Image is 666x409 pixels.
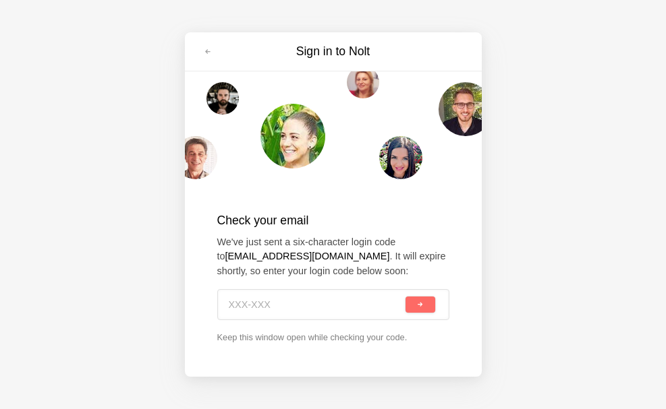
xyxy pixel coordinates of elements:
h2: Check your email [217,212,449,229]
input: XXX-XXX [229,290,404,319]
h3: Sign in to Nolt [220,43,447,60]
strong: [EMAIL_ADDRESS][DOMAIN_NAME] [225,251,390,261]
p: Keep this window open while checking your code. [217,331,449,344]
p: We've just sent a six-character login code to . It will expire shortly, so enter your login code ... [217,235,449,279]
